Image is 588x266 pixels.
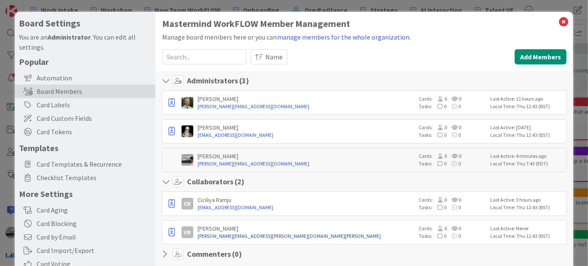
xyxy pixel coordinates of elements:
span: 0 [447,124,461,130]
span: 0 [432,103,446,109]
div: Tasks: [419,131,486,139]
div: Manage board members here or you can [162,32,567,43]
span: Card by Email [37,232,151,242]
div: Cards: [419,95,486,103]
div: Ciciliya Ramju [198,196,414,204]
div: Cards: [419,225,486,232]
div: Tasks: [419,204,486,211]
div: [PERSON_NAME] [198,95,414,103]
span: 0 [433,124,447,130]
a: [EMAIL_ADDRESS][DOMAIN_NAME] [198,204,414,211]
img: WS [182,125,193,137]
span: 0 [447,153,461,159]
div: Last Active: 11 hours ago [490,95,564,103]
img: SH [182,97,193,109]
span: Card Tokens [37,127,151,137]
div: Cards: [419,152,486,160]
div: [PERSON_NAME] [198,225,414,232]
div: Local Time: Thu 12:43 (BST) [490,204,564,211]
span: 0 [432,233,446,239]
h5: Templates [19,143,151,153]
h4: Administrators [187,76,249,85]
div: Card Aging [15,203,155,217]
button: Name [251,49,287,64]
span: 0 [432,132,446,138]
div: Last Active: [DATE] [490,124,564,131]
span: Checklist Templates [37,173,151,183]
div: You are an . You can edit all settings. [19,32,151,52]
h4: Board Settings [19,18,151,29]
span: 0 [433,96,447,102]
h5: Popular [19,56,151,67]
a: [PERSON_NAME][EMAIL_ADDRESS][PERSON_NAME][DOMAIN_NAME][PERSON_NAME] [198,232,414,240]
span: 0 [433,153,447,159]
div: Last Active: 4 minutes ago [490,152,564,160]
span: ( 0 ) [232,249,242,259]
div: Cards: [419,196,486,204]
span: 0 [433,197,447,203]
div: Board Members [15,85,155,98]
span: 0 [432,160,446,167]
h1: Mastermind WorkFLOW Member Management [162,19,567,29]
h4: Commenters [187,250,242,259]
div: [PERSON_NAME] [198,152,414,160]
span: ( 2 ) [235,177,244,186]
button: manage members for the whole organization. [277,32,411,43]
div: Card Blocking [15,217,155,230]
span: 0 [447,197,461,203]
div: [PERSON_NAME] [198,124,414,131]
span: 0 [446,160,461,167]
span: 0 [433,225,447,231]
div: Local Time: Thu 7:43 (EDT) [490,160,564,168]
div: CR [182,198,193,210]
div: Tasks: [419,103,486,110]
h5: More Settings [19,189,151,199]
span: 0 [446,103,461,109]
div: Local Time: Thu 12:43 (BST) [490,103,564,110]
img: jB [182,154,193,166]
div: Cards: [419,124,486,131]
div: Card Import/Export [15,244,155,257]
div: Local Time: Thu 12:43 (BST) [490,131,564,139]
div: Last Active: 3 hours ago [490,196,564,204]
a: [EMAIL_ADDRESS][DOMAIN_NAME] [198,131,414,139]
span: 0 [447,96,461,102]
span: Name [265,52,283,62]
span: 0 [447,225,461,231]
span: Card Templates & Recurrence [37,159,151,169]
a: [PERSON_NAME][EMAIL_ADDRESS][DOMAIN_NAME] [198,103,414,110]
input: Search... [162,49,246,64]
span: 0 [446,233,461,239]
div: Automation [15,71,155,85]
a: [PERSON_NAME][EMAIL_ADDRESS][DOMAIN_NAME] [198,160,414,168]
div: VR [182,226,193,238]
span: 0 [432,204,446,210]
button: Add Members [515,49,567,64]
span: ( 3 ) [239,76,249,85]
div: Last Active: Never [490,225,564,232]
div: Tasks: [419,160,486,168]
div: Tasks: [419,232,486,240]
span: Card Custom Fields [37,113,151,123]
span: 0 [446,132,461,138]
div: Local Time: Thu 12:43 (BST) [490,232,564,240]
b: Administrator [48,33,91,41]
div: Card Labels [15,98,155,112]
span: 0 [446,204,461,210]
h4: Collaborators [187,177,244,186]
